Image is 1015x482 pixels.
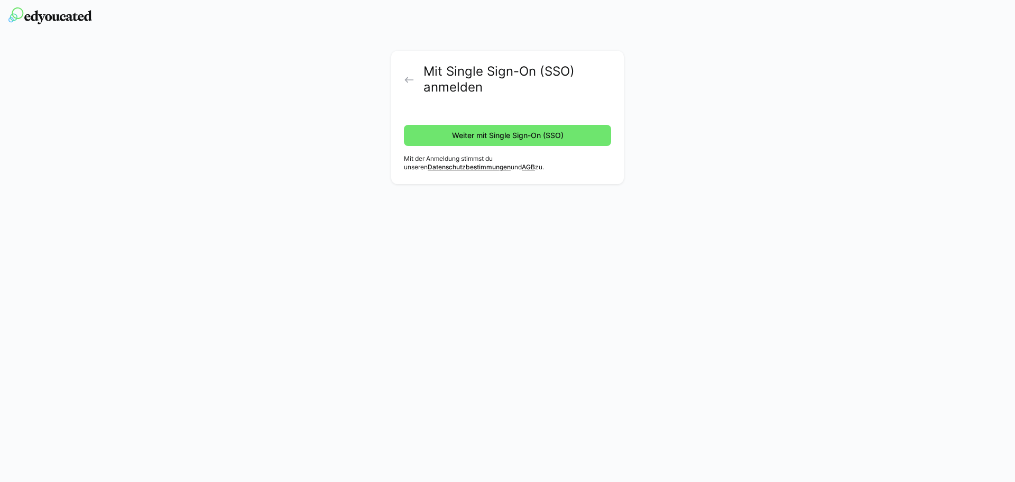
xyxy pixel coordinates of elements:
[450,130,565,141] span: Weiter mit Single Sign-On (SSO)
[522,163,535,171] a: AGB
[8,7,92,24] img: edyoucated
[404,154,611,171] p: Mit der Anmeldung stimmst du unseren und zu.
[423,63,611,95] h2: Mit Single Sign-On (SSO) anmelden
[428,163,511,171] a: Datenschutzbestimmungen
[404,125,611,146] button: Weiter mit Single Sign-On (SSO)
